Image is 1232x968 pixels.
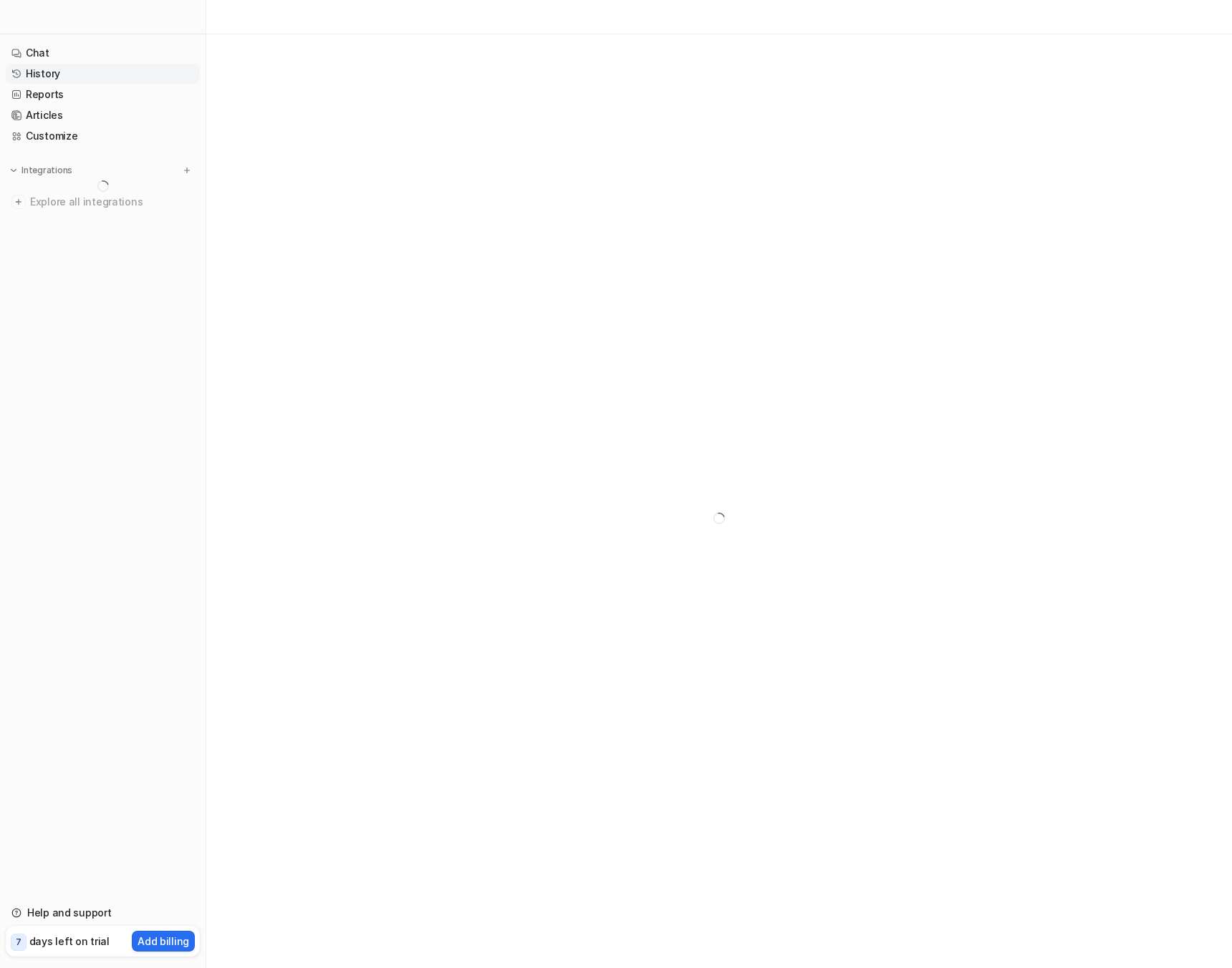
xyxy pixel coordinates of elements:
[11,195,26,209] img: explore all integrations
[182,165,192,175] img: menu_add.svg
[138,934,189,949] p: Add billing
[6,192,200,212] a: Explore all integrations
[6,64,200,84] a: History
[16,936,21,949] p: 7
[6,163,77,178] button: Integrations
[6,903,200,923] a: Help and support
[29,934,110,949] p: days left on trial
[132,931,195,952] button: Add billing
[30,190,194,213] span: Explore all integrations
[6,43,200,63] a: Chat
[6,126,200,146] a: Customize
[6,105,200,125] a: Articles
[9,165,19,175] img: expand menu
[21,165,72,176] p: Integrations
[6,84,200,105] a: Reports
